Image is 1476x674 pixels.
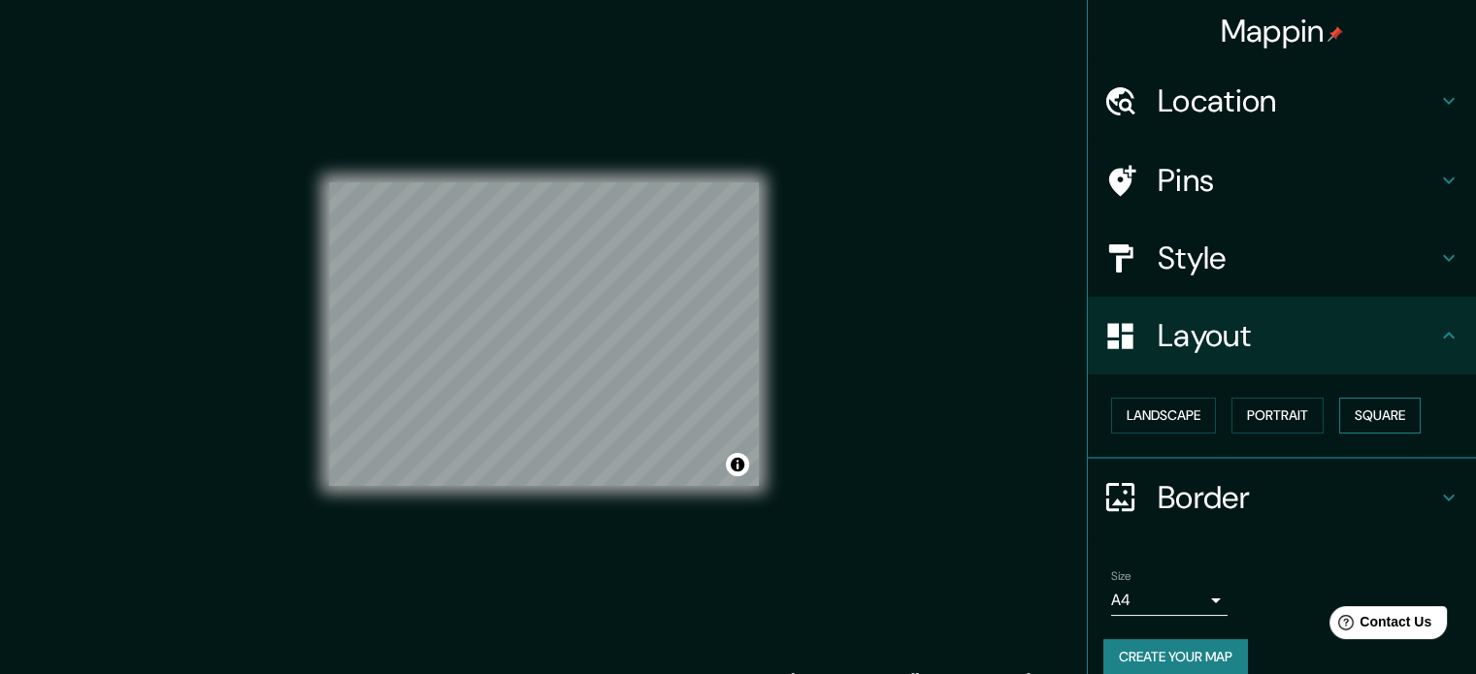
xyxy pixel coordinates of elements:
[1088,142,1476,219] div: Pins
[1158,478,1437,517] h4: Border
[1158,316,1437,355] h4: Layout
[1158,161,1437,200] h4: Pins
[1339,398,1421,433] button: Square
[1111,585,1228,616] div: A4
[1158,239,1437,277] h4: Style
[1088,297,1476,374] div: Layout
[1111,567,1132,584] label: Size
[1221,12,1344,50] h4: Mappin
[1303,598,1455,653] iframe: Help widget launcher
[1088,62,1476,140] div: Location
[1088,219,1476,297] div: Style
[1111,398,1216,433] button: Landscape
[1231,398,1324,433] button: Portrait
[1088,459,1476,536] div: Border
[329,182,759,486] canvas: Map
[1328,26,1343,42] img: pin-icon.png
[1158,81,1437,120] h4: Location
[726,453,749,476] button: Toggle attribution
